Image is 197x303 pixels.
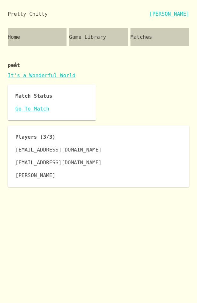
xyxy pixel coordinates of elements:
[15,172,182,179] div: [PERSON_NAME]
[149,10,189,18] a: [PERSON_NAME]
[15,146,182,154] div: [EMAIL_ADDRESS][DOMAIN_NAME]
[15,92,88,100] p: Match Status
[8,28,67,46] a: Home
[8,10,48,18] div: Pretty Chitty
[130,28,189,46] a: Matches
[15,159,182,167] div: [EMAIL_ADDRESS][DOMAIN_NAME]
[8,51,189,69] p: peåt
[15,133,182,141] p: Players (3/3)
[15,105,88,113] a: Go To Match
[8,72,75,78] a: It's a Wonderful World
[69,28,128,46] a: Game Library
